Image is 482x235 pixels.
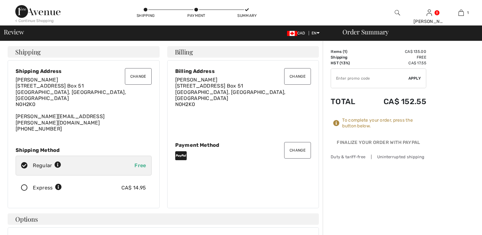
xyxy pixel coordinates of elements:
[134,162,146,168] span: Free
[16,147,152,153] div: Shipping Method
[366,54,426,60] td: Free
[395,9,400,17] img: search the website
[414,18,445,25] div: [PERSON_NAME]
[175,49,193,55] span: Billing
[15,5,61,18] img: 1ère Avenue
[4,29,24,35] span: Review
[445,9,477,17] a: 1
[15,18,54,24] div: < Continue Shopping
[175,83,286,107] span: [STREET_ADDRESS] Box 51 [GEOGRAPHIC_DATA], [GEOGRAPHIC_DATA], [GEOGRAPHIC_DATA] N0H2K0
[33,184,62,192] div: Express
[342,117,426,129] div: To complete your order, press the button below.
[15,49,41,55] span: Shipping
[427,10,432,16] a: Sign In
[408,75,421,81] span: Apply
[8,213,319,225] h4: Options
[458,9,464,17] img: My Bag
[331,91,366,112] td: Total
[312,31,320,35] span: EN
[331,69,408,88] input: Promo code
[16,77,152,132] div: [PERSON_NAME][EMAIL_ADDRESS][PERSON_NAME][DOMAIN_NAME] [PHONE_NUMBER]
[16,68,152,74] div: Shipping Address
[33,162,61,169] div: Regular
[136,13,155,18] div: Shipping
[287,31,297,36] img: Canadian Dollar
[287,31,308,35] span: CAD
[331,49,366,54] td: Items ( )
[366,91,426,112] td: CA$ 152.55
[125,68,152,85] button: Change
[366,60,426,66] td: CA$ 17.55
[335,29,478,35] div: Order Summary
[467,10,469,16] span: 1
[427,9,432,17] img: My Info
[237,13,256,18] div: Summary
[175,68,311,74] div: Billing Address
[331,60,366,66] td: HST (13%)
[16,83,126,107] span: [STREET_ADDRESS] Box 51 [GEOGRAPHIC_DATA], [GEOGRAPHIC_DATA], [GEOGRAPHIC_DATA] N0H2K0
[175,142,311,148] div: Payment Method
[284,142,311,159] button: Change
[187,13,206,18] div: Payment
[175,77,218,83] span: [PERSON_NAME]
[366,49,426,54] td: CA$ 135.00
[16,77,58,83] span: [PERSON_NAME]
[121,184,146,192] div: CA$ 14.95
[344,49,346,54] span: 1
[331,154,426,160] div: Duty & tariff-free | Uninterrupted shipping
[331,54,366,60] td: Shipping
[284,68,311,85] button: Change
[331,139,426,149] div: Finalize Your Order with PayPal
